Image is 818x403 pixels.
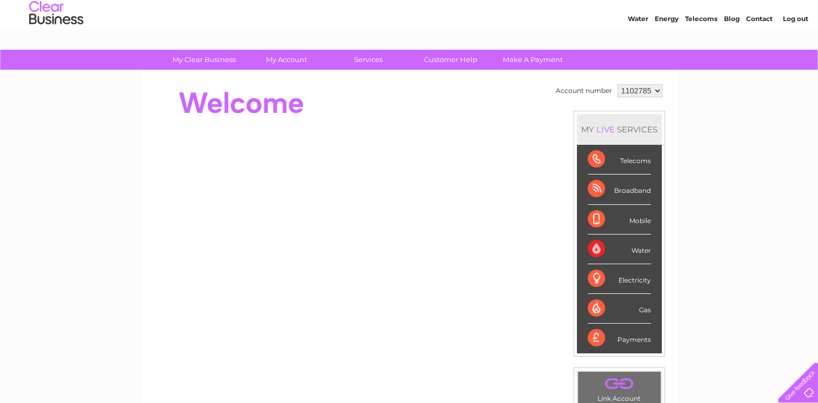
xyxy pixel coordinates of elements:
[242,50,331,70] a: My Account
[488,50,577,70] a: Make A Payment
[782,46,808,54] a: Log out
[588,324,651,353] div: Payments
[581,374,658,393] a: .
[724,46,740,54] a: Blog
[746,46,773,54] a: Contact
[588,234,651,264] div: Water
[588,174,651,204] div: Broadband
[594,124,617,135] div: LIVE
[406,50,495,70] a: Customer Help
[588,205,651,234] div: Mobile
[685,46,717,54] a: Telecoms
[614,5,689,19] a: 0333 014 3131
[588,294,651,324] div: Gas
[154,6,665,52] div: Clear Business is a trading name of Verastar Limited (registered in [GEOGRAPHIC_DATA] No. 3667643...
[324,50,413,70] a: Services
[159,50,249,70] a: My Clear Business
[29,28,84,61] img: logo.png
[577,114,662,145] div: MY SERVICES
[553,82,615,100] td: Account number
[628,46,648,54] a: Water
[655,46,679,54] a: Energy
[588,145,651,174] div: Telecoms
[588,264,651,294] div: Electricity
